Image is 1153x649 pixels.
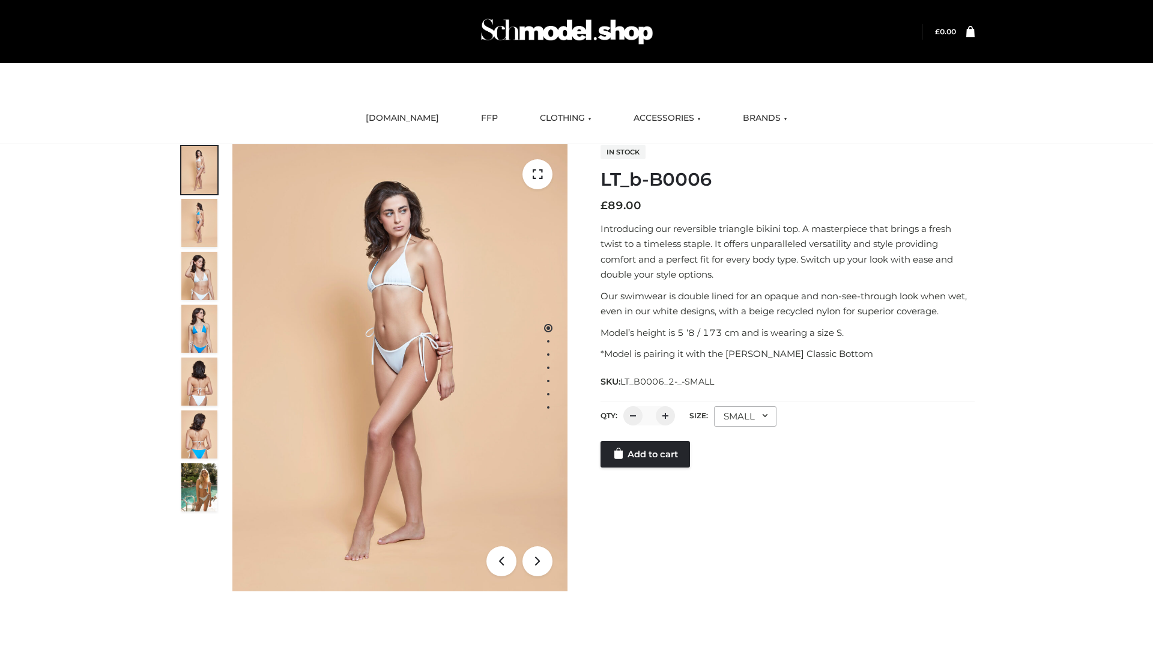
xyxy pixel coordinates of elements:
img: ArielClassicBikiniTop_CloudNine_AzureSky_OW114ECO_1 [232,144,567,591]
label: QTY: [601,411,617,420]
span: In stock [601,145,646,159]
div: SMALL [714,406,776,427]
span: £ [601,199,608,212]
img: ArielClassicBikiniTop_CloudNine_AzureSky_OW114ECO_4-scaled.jpg [181,305,217,353]
img: ArielClassicBikiniTop_CloudNine_AzureSky_OW114ECO_1-scaled.jpg [181,146,217,194]
a: BRANDS [734,105,796,132]
p: *Model is pairing it with the [PERSON_NAME] Classic Bottom [601,346,975,362]
bdi: 89.00 [601,199,641,212]
a: FFP [472,105,507,132]
h1: LT_b-B0006 [601,169,975,190]
p: Introducing our reversible triangle bikini top. A masterpiece that brings a fresh twist to a time... [601,221,975,282]
span: LT_B0006_2-_-SMALL [620,376,714,387]
a: Add to cart [601,441,690,468]
p: Model’s height is 5 ‘8 / 173 cm and is wearing a size S. [601,325,975,341]
p: Our swimwear is double lined for an opaque and non-see-through look when wet, even in our white d... [601,288,975,319]
span: £ [935,27,940,36]
a: £0.00 [935,27,956,36]
img: ArielClassicBikiniTop_CloudNine_AzureSky_OW114ECO_3-scaled.jpg [181,252,217,300]
bdi: 0.00 [935,27,956,36]
img: Arieltop_CloudNine_AzureSky2.jpg [181,463,217,511]
a: [DOMAIN_NAME] [357,105,448,132]
label: Size: [689,411,708,420]
a: ACCESSORIES [625,105,710,132]
img: ArielClassicBikiniTop_CloudNine_AzureSky_OW114ECO_7-scaled.jpg [181,358,217,406]
span: SKU: [601,374,715,389]
img: Schmodel Admin 964 [477,8,657,55]
img: ArielClassicBikiniTop_CloudNine_AzureSky_OW114ECO_8-scaled.jpg [181,410,217,459]
a: CLOTHING [531,105,601,132]
img: ArielClassicBikiniTop_CloudNine_AzureSky_OW114ECO_2-scaled.jpg [181,199,217,247]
